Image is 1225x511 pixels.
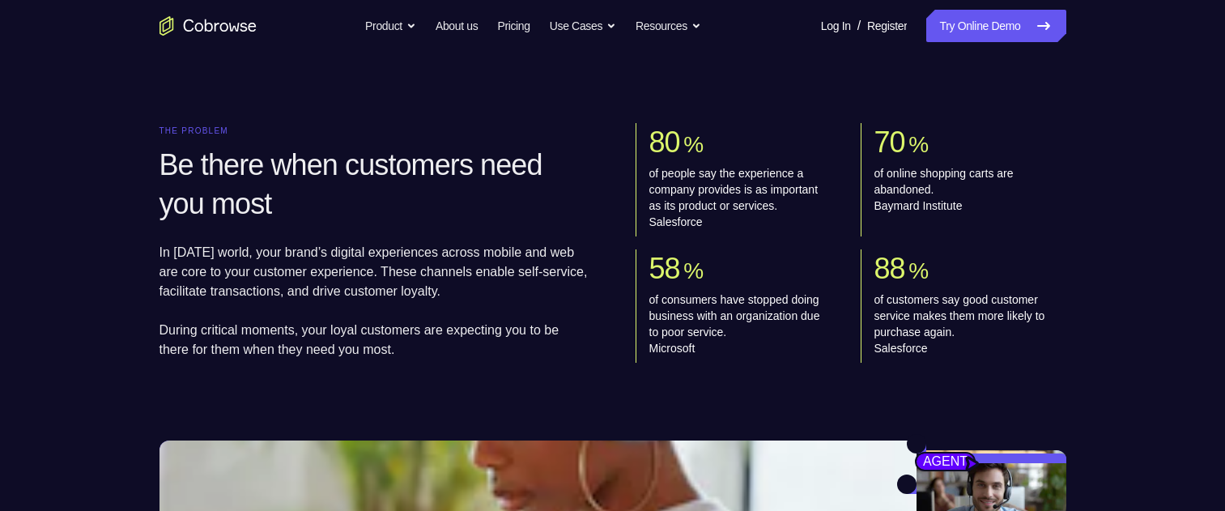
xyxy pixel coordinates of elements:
[908,258,928,283] span: %
[649,340,828,356] span: Microsoft
[683,132,703,157] span: %
[649,165,828,230] p: of people say the experience a company provides is as important as its product or services.
[874,340,1053,356] span: Salesforce
[550,10,616,42] button: Use Cases
[649,214,828,230] span: Salesforce
[874,252,905,285] span: 88
[874,126,905,159] span: 70
[917,452,974,471] span: agent
[874,198,1053,214] span: Baymard Institute
[683,258,703,283] span: %
[821,10,851,42] a: Log In
[160,146,590,224] h2: Be there when customers need you most
[365,10,416,42] button: Product
[874,165,1053,214] p: of online shopping carts are abandoned.
[649,126,680,159] span: 80
[160,243,590,301] p: In [DATE] world, your brand’s digital experiences across mobile and web are core to your customer...
[867,10,907,42] a: Register
[926,10,1065,42] a: Try Online Demo
[160,16,257,36] a: Go to the home page
[649,292,828,356] p: of consumers have stopped doing business with an organization due to poor service.
[636,10,701,42] button: Resources
[649,252,680,285] span: 58
[857,16,861,36] span: /
[908,132,928,157] span: %
[436,10,478,42] a: About us
[160,126,590,136] p: The problem
[497,10,530,42] a: Pricing
[874,292,1053,356] p: of customers say good customer service makes them more likely to purchase again.
[160,321,590,360] p: During critical moments, your loyal customers are expecting you to be there for them when they ne...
